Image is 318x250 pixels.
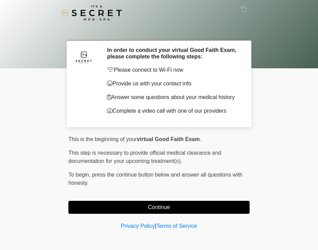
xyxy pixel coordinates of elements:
span: This is the beginning of your [68,136,137,142]
h2: In order to conduct your virtual Good Faith Exam, please complete the following steps: [107,47,239,60]
span: . [200,136,201,142]
img: Agent Avatar [74,47,94,67]
a: Privacy Policy [121,223,155,229]
button: Continue [68,201,250,214]
strong: virtual Good Faith Exam [137,136,200,142]
p: Provide us with your contact info [107,80,239,88]
p: Complete a video call with one of our providers [107,107,239,115]
p: Answer some questions about your medical history [107,93,239,101]
span: press the continue button below and answer all questions with honesty. [68,172,242,186]
p: Please connect to Wi-Fi now [107,66,239,74]
a: | [155,223,156,229]
a: Terms of Service [156,223,197,229]
span: To begin, [68,172,92,178]
span: This step is necessary to provide official medical clearance and documentation for your upcoming ... [68,150,221,164]
h1: ‎ ‎ [63,25,255,37]
img: It's A Secret Med Spa Logo [62,5,122,20]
